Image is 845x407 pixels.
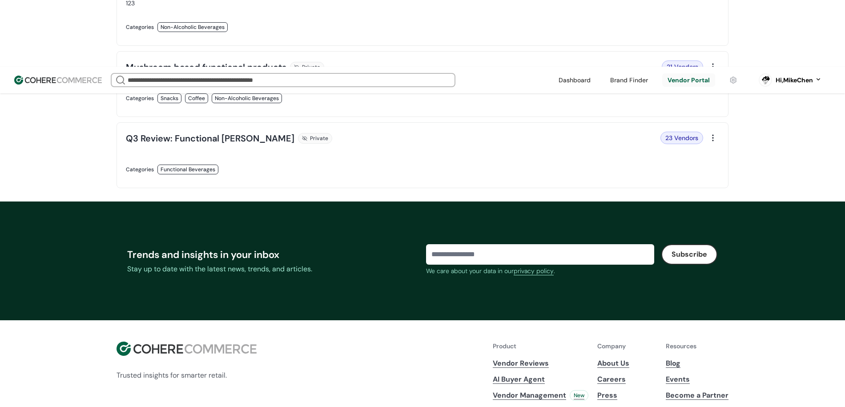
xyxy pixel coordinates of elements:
[514,266,554,276] a: privacy policy
[117,370,257,381] p: Trusted insights for smarter retail.
[776,76,822,85] button: Hi,MikeChen
[426,267,514,275] span: We care about your data in our
[666,342,728,351] p: Resources
[597,390,657,401] a: Press
[14,76,102,85] img: Cohere Logo
[662,60,703,73] div: 21 Vendors
[661,244,717,265] button: Subscribe
[493,342,588,351] p: Product
[666,374,728,385] a: Events
[493,390,588,401] a: Vendor ManagementNew
[666,390,728,401] a: Become a Partner
[117,342,257,356] img: Cohere Logo
[493,374,588,385] a: AI Buyer Agent
[597,358,657,369] a: About Us
[554,267,555,275] span: .
[597,374,657,385] a: Careers
[759,73,772,87] svg: 0 percent
[597,342,657,351] p: Company
[776,76,813,85] div: Hi, MikeChen
[660,132,703,144] div: 23 Vendors
[493,358,588,369] a: Vendor Reviews
[127,247,419,262] div: Trends and insights in your inbox
[127,264,419,274] div: Stay up to date with the latest news, trends, and articles.
[666,358,728,369] a: Blog
[570,390,588,401] div: New
[493,390,566,401] span: Vendor Management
